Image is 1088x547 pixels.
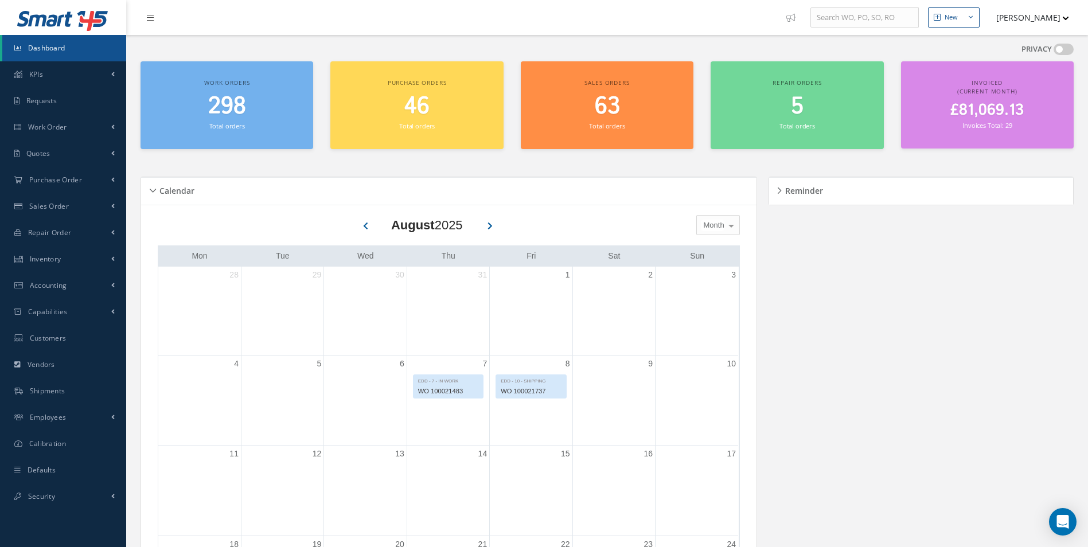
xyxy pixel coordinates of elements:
[28,465,56,475] span: Defaults
[595,90,620,123] span: 63
[490,267,572,355] td: August 1, 2025
[391,216,463,235] div: 2025
[315,355,324,372] a: August 5, 2025
[189,249,209,263] a: Monday
[524,249,538,263] a: Friday
[563,267,572,283] a: August 1, 2025
[950,99,1024,122] span: £81,069.13
[972,79,1003,87] span: Invoiced
[563,355,572,372] a: August 8, 2025
[407,267,489,355] td: July 31, 2025
[928,7,980,28] button: New
[324,267,407,355] td: July 30, 2025
[28,491,55,501] span: Security
[2,35,126,61] a: Dashboard
[209,122,245,130] small: Total orders
[397,355,407,372] a: August 6, 2025
[957,87,1017,95] span: (Current Month)
[28,228,72,237] span: Repair Order
[646,267,655,283] a: August 2, 2025
[310,446,324,462] a: August 12, 2025
[208,90,246,123] span: 298
[393,267,407,283] a: July 30, 2025
[28,43,65,53] span: Dashboard
[241,355,323,446] td: August 5, 2025
[29,439,66,448] span: Calibration
[26,96,57,106] span: Requests
[227,446,241,462] a: August 11, 2025
[572,267,655,355] td: August 2, 2025
[729,267,738,283] a: August 3, 2025
[480,355,489,372] a: August 7, 2025
[646,355,655,372] a: August 9, 2025
[559,446,572,462] a: August 15, 2025
[773,79,821,87] span: Repair orders
[589,122,625,130] small: Total orders
[388,79,447,87] span: Purchase orders
[688,249,707,263] a: Sunday
[204,79,249,87] span: Work orders
[572,355,655,446] td: August 9, 2025
[156,182,194,196] h5: Calendar
[232,355,241,372] a: August 4, 2025
[407,355,489,446] td: August 7, 2025
[28,360,55,369] span: Vendors
[393,446,407,462] a: August 13, 2025
[29,175,82,185] span: Purchase Order
[945,13,958,22] div: New
[606,249,622,263] a: Saturday
[901,61,1074,149] a: Invoiced (Current Month) £81,069.13 Invoices Total: 29
[724,355,738,372] a: August 10, 2025
[496,375,566,385] div: EDD - 10 - SHIPPING
[30,254,61,264] span: Inventory
[227,267,241,283] a: July 28, 2025
[158,355,241,446] td: August 4, 2025
[641,446,655,462] a: August 16, 2025
[810,7,919,28] input: Search WO, PO, SO, RO
[407,446,489,536] td: August 14, 2025
[30,280,67,290] span: Accounting
[141,61,313,149] a: Work orders 298 Total orders
[779,122,815,130] small: Total orders
[656,355,738,446] td: August 10, 2025
[962,121,1012,130] small: Invoices Total: 29
[29,69,43,79] span: KPIs
[414,375,483,385] div: EDD - 7 - IN WORK
[30,412,67,422] span: Employees
[26,149,50,158] span: Quotes
[782,182,823,196] h5: Reminder
[439,249,458,263] a: Thursday
[572,446,655,536] td: August 16, 2025
[330,61,503,149] a: Purchase orders 46 Total orders
[158,267,241,355] td: July 28, 2025
[490,355,572,446] td: August 8, 2025
[404,90,430,123] span: 46
[985,6,1069,29] button: [PERSON_NAME]
[711,61,883,149] a: Repair orders 5 Total orders
[656,267,738,355] td: August 3, 2025
[1049,508,1077,536] div: Open Intercom Messenger
[355,249,376,263] a: Wednesday
[656,446,738,536] td: August 17, 2025
[701,220,724,231] span: Month
[791,90,804,123] span: 5
[30,386,65,396] span: Shipments
[158,446,241,536] td: August 11, 2025
[310,267,324,283] a: July 29, 2025
[391,218,435,232] b: August
[476,267,490,283] a: July 31, 2025
[30,333,67,343] span: Customers
[274,249,292,263] a: Tuesday
[28,307,68,317] span: Capabilities
[241,267,323,355] td: July 29, 2025
[521,61,693,149] a: Sales orders 63 Total orders
[28,122,67,132] span: Work Order
[476,446,490,462] a: August 14, 2025
[241,446,323,536] td: August 12, 2025
[1021,44,1052,55] label: PRIVACY
[399,122,435,130] small: Total orders
[324,355,407,446] td: August 6, 2025
[724,446,738,462] a: August 17, 2025
[324,446,407,536] td: August 13, 2025
[29,201,69,211] span: Sales Order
